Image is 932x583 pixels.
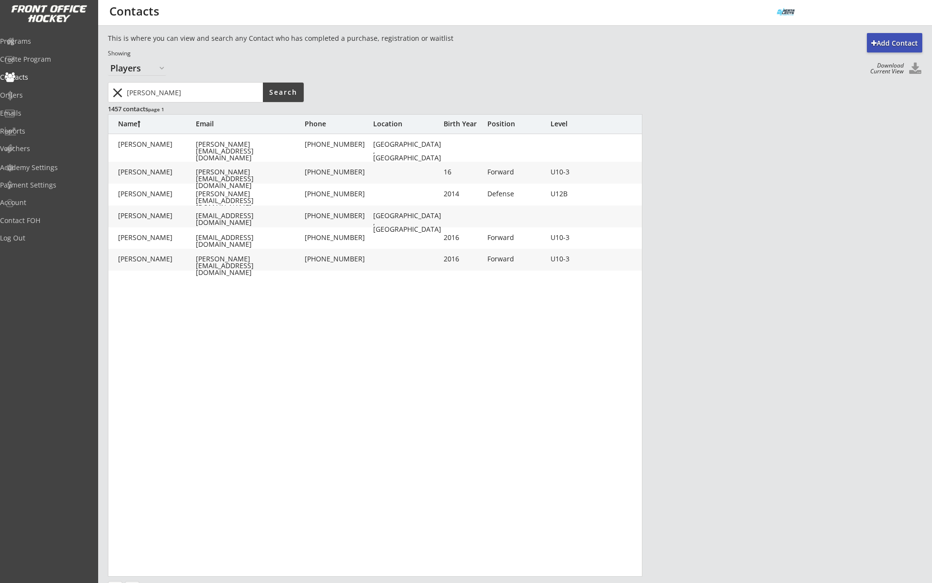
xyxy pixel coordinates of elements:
div: [PERSON_NAME] [118,190,196,197]
div: [PERSON_NAME] [118,169,196,175]
div: [PERSON_NAME] [118,141,196,148]
div: [PHONE_NUMBER] [305,256,373,262]
div: [PERSON_NAME] [118,212,196,219]
div: [PERSON_NAME] [118,256,196,262]
div: 16 [444,169,483,175]
div: 2016 [444,234,483,241]
div: Position [487,120,546,127]
div: [PERSON_NAME][EMAIL_ADDRESS][DOMAIN_NAME] [196,190,303,211]
div: Birth Year [444,120,483,127]
button: close [109,85,125,101]
div: [EMAIL_ADDRESS][DOMAIN_NAME] [196,234,303,248]
div: Email [196,120,303,127]
div: [PERSON_NAME][EMAIL_ADDRESS][DOMAIN_NAME] [196,256,303,276]
div: Forward [487,256,546,262]
div: [PHONE_NUMBER] [305,212,373,219]
div: Add Contact [867,38,922,48]
div: U10-3 [551,169,609,175]
font: page 1 [148,106,164,113]
div: [PHONE_NUMBER] [305,141,373,148]
div: [PERSON_NAME][EMAIL_ADDRESS][DOMAIN_NAME] [196,141,303,161]
div: [PHONE_NUMBER] [305,169,373,175]
div: [GEOGRAPHIC_DATA], [GEOGRAPHIC_DATA], [GEOGRAPHIC_DATA] [373,141,441,175]
div: [EMAIL_ADDRESS][DOMAIN_NAME] [196,212,303,226]
div: Forward [487,234,546,241]
div: 2016 [444,256,483,262]
div: [PERSON_NAME] [118,234,196,241]
div: This is where you can view and search any Contact who has completed a purchase, registration or w... [108,34,517,43]
button: Click to download all Contacts. Your browser settings may try to block it, check your security se... [908,63,922,76]
div: [PHONE_NUMBER] [305,190,373,197]
div: [GEOGRAPHIC_DATA], [GEOGRAPHIC_DATA] [373,212,441,233]
div: Download Current View [865,63,904,74]
div: Showing [108,50,517,58]
div: U10-3 [551,256,609,262]
div: Phone [305,120,373,127]
button: Search [263,83,304,102]
div: U12B [551,190,609,197]
div: U10-3 [551,234,609,241]
div: [PHONE_NUMBER] [305,234,373,241]
div: Level [551,120,609,127]
div: Forward [487,169,546,175]
div: [PERSON_NAME][EMAIL_ADDRESS][DOMAIN_NAME] [196,169,303,189]
input: Type here... [125,83,263,102]
div: Defense [487,190,546,197]
div: Name [118,120,196,127]
div: 2014 [444,190,483,197]
div: 1457 contacts [108,104,303,113]
div: Location [373,120,441,127]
